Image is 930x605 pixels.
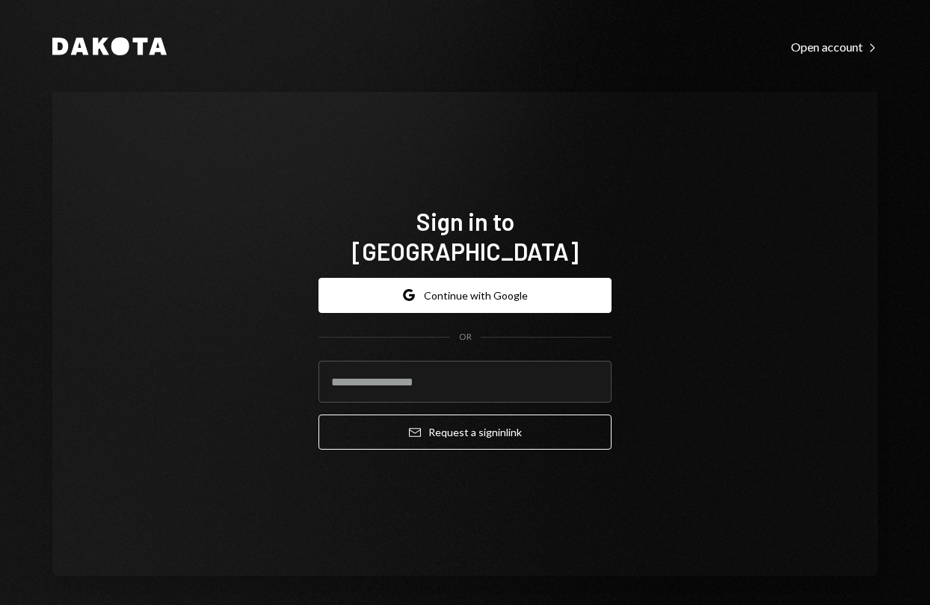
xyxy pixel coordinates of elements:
[791,40,878,55] div: Open account
[791,38,878,55] a: Open account
[318,278,612,313] button: Continue with Google
[318,415,612,450] button: Request a signinlink
[318,206,612,266] h1: Sign in to [GEOGRAPHIC_DATA]
[459,331,472,344] div: OR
